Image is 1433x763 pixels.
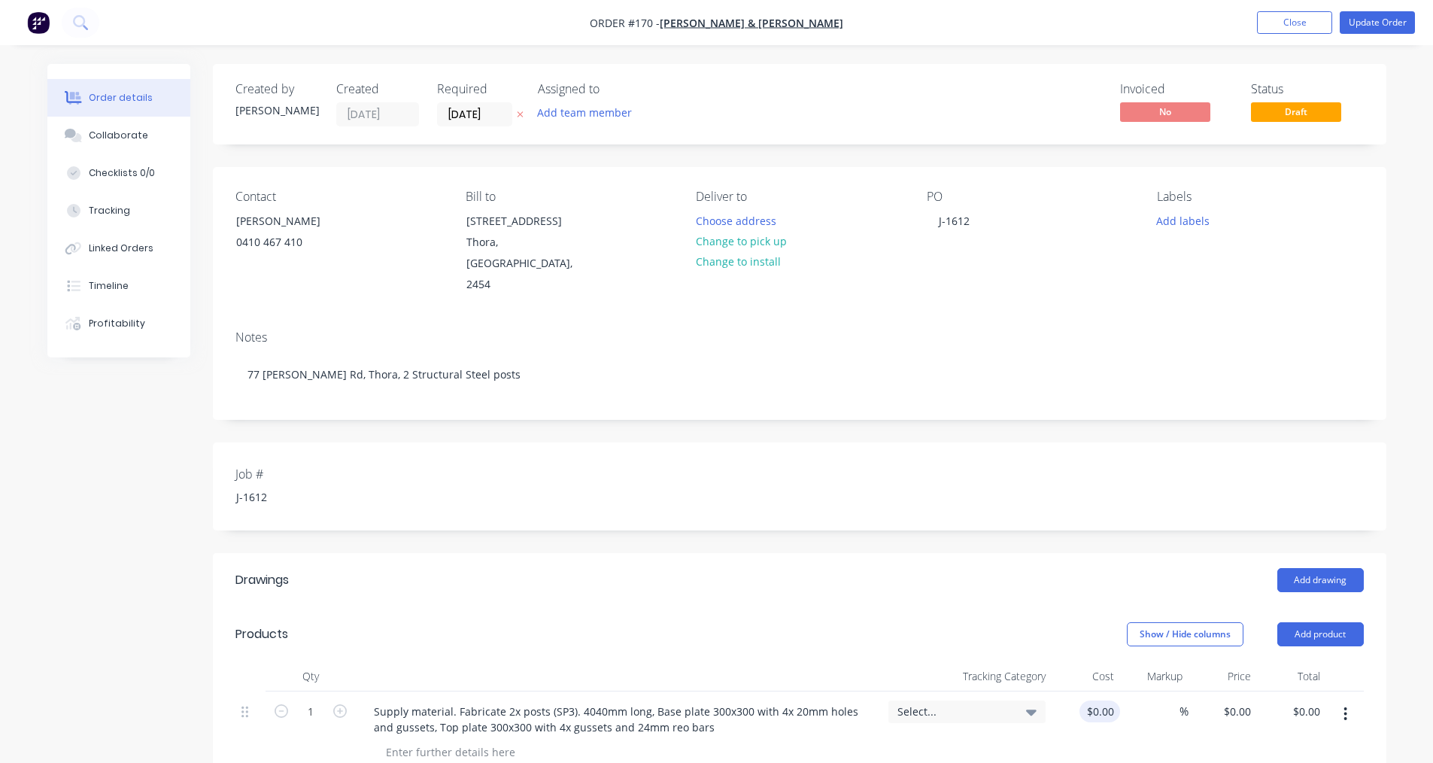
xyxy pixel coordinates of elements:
span: % [1179,703,1189,720]
div: Price [1189,661,1257,692]
div: Contact [235,190,442,204]
div: Invoiced [1120,82,1233,96]
button: Tracking [47,192,190,230]
div: Products [235,625,288,643]
button: Add product [1277,622,1364,646]
button: Collaborate [47,117,190,154]
div: PO [927,190,1133,204]
div: Cost [1052,661,1120,692]
button: Order details [47,79,190,117]
div: Order details [89,91,153,105]
label: Job # [235,465,424,483]
div: Labels [1157,190,1363,204]
button: Add team member [529,102,639,123]
div: [PERSON_NAME] [235,102,318,118]
span: Draft [1251,102,1341,121]
div: Timeline [89,279,129,293]
div: Bill to [466,190,672,204]
button: Change to pick up [688,231,794,251]
button: Show / Hide columns [1127,622,1243,646]
div: Linked Orders [89,242,153,255]
button: Close [1257,11,1332,34]
div: Tracking [89,204,130,217]
div: Notes [235,330,1364,345]
div: Thora, [GEOGRAPHIC_DATA], 2454 [466,232,591,295]
button: Add team member [538,102,640,123]
img: Factory [27,11,50,34]
div: Profitability [89,317,145,330]
div: Checklists 0/0 [89,166,155,180]
div: Collaborate [89,129,148,142]
a: [PERSON_NAME] & [PERSON_NAME] [660,16,843,30]
span: Order #170 - [590,16,660,30]
button: Choose address [688,210,784,230]
div: Drawings [235,571,289,589]
div: Deliver to [696,190,902,204]
div: J-1612 [224,486,412,508]
button: Add drawing [1277,568,1364,592]
div: Status [1251,82,1364,96]
button: Add labels [1149,210,1218,230]
span: Select... [897,704,1011,719]
button: Linked Orders [47,230,190,267]
div: Qty [266,661,356,692]
div: Assigned to [538,82,688,96]
div: Total [1257,661,1325,692]
div: [PERSON_NAME]0410 467 410 [223,210,374,258]
div: 0410 467 410 [236,232,361,253]
button: Profitability [47,305,190,342]
div: 77 [PERSON_NAME] Rd, Thora, 2 Structural Steel posts [235,351,1364,397]
div: [STREET_ADDRESS] [466,211,591,232]
div: Created by [235,82,318,96]
button: Checklists 0/0 [47,154,190,192]
button: Update Order [1340,11,1415,34]
span: No [1120,102,1210,121]
div: Markup [1120,661,1189,692]
div: [PERSON_NAME] [236,211,361,232]
button: Change to install [688,251,788,272]
button: Timeline [47,267,190,305]
div: J-1612 [927,210,982,232]
div: Supply material. Fabricate 2x posts (SP3). 4040mm long, Base plate 300x300 with 4x 20mm holes and... [362,701,876,738]
div: [STREET_ADDRESS]Thora, [GEOGRAPHIC_DATA], 2454 [454,210,604,296]
div: Tracking Category [882,661,1052,692]
div: Created [336,82,419,96]
div: Required [437,82,520,96]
